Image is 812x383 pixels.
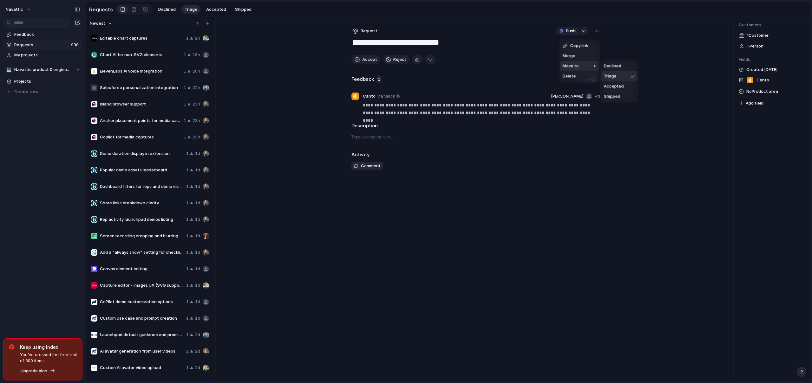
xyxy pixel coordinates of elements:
[604,83,624,90] span: Accepted
[604,93,620,100] span: Shipped
[570,43,588,49] span: Copy link
[563,53,575,59] span: Merge
[563,73,576,80] span: Delete
[563,63,579,69] span: Move to
[604,63,621,69] span: Declined
[604,73,617,80] span: Triage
